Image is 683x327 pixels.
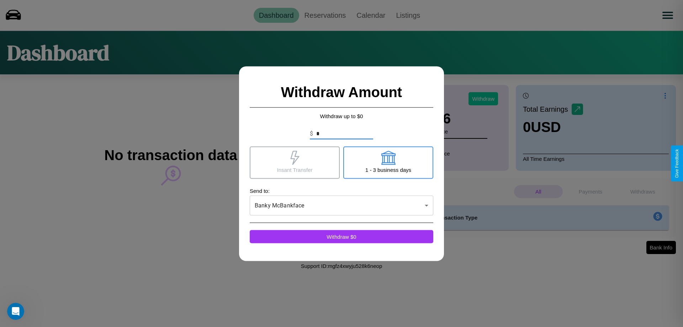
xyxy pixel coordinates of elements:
iframe: Intercom live chat [7,303,24,320]
p: Insant Transfer [277,165,312,174]
div: Give Feedback [674,149,679,178]
button: Withdraw $0 [250,230,433,243]
div: Banky McBankface [250,195,433,215]
p: $ [310,129,313,138]
h2: Withdraw Amount [250,77,433,107]
p: 1 - 3 business days [365,165,411,174]
p: Withdraw up to $ 0 [250,111,433,121]
p: Send to: [250,186,433,195]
